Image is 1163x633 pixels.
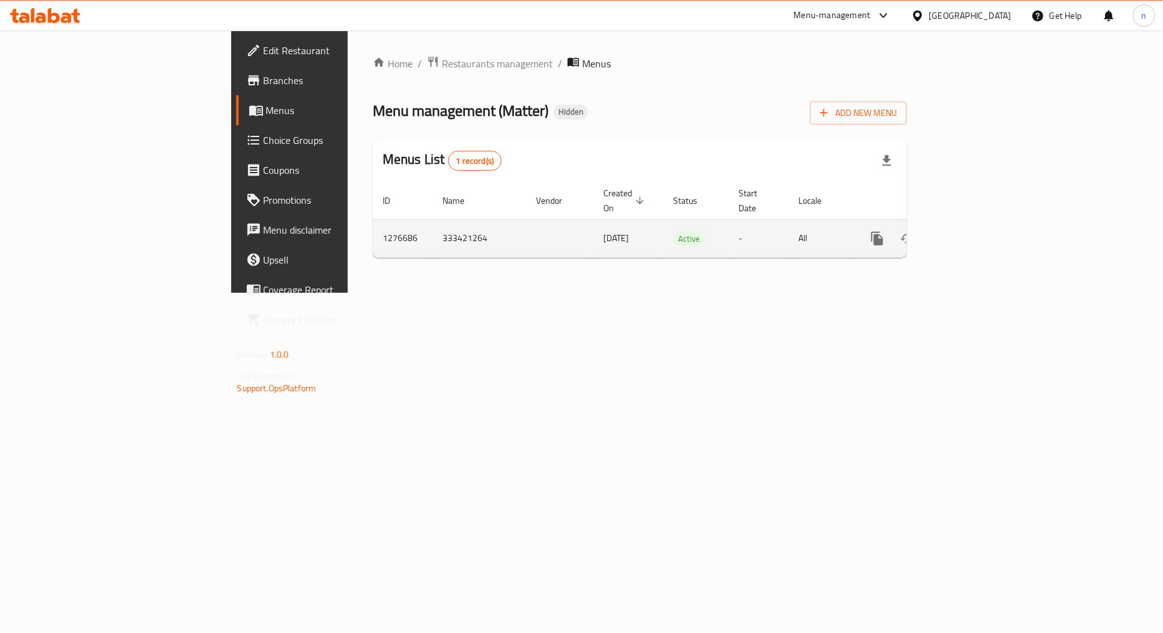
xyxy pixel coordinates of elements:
h2: Menus List [383,150,502,171]
a: Upsell [236,245,426,275]
span: Name [443,193,481,208]
span: Locale [798,193,838,208]
span: Active [673,232,705,246]
a: Support.OpsPlatform [237,380,317,396]
span: Upsell [264,252,416,267]
span: Menus [582,56,611,71]
td: All [788,219,853,257]
span: Menu disclaimer [264,222,416,237]
div: [GEOGRAPHIC_DATA] [929,9,1012,22]
a: Coupons [236,155,426,185]
span: Promotions [264,193,416,207]
span: Menu management ( Matter ) [373,97,548,125]
span: Created On [603,186,648,216]
button: Add New Menu [810,102,907,125]
span: Status [673,193,714,208]
div: Menu-management [794,8,871,23]
span: n [1142,9,1147,22]
span: 1.0.0 [270,346,289,363]
li: / [558,56,562,71]
span: Coupons [264,163,416,178]
nav: breadcrumb [373,55,907,72]
a: Choice Groups [236,125,426,155]
span: Hidden [553,107,588,117]
a: Menus [236,95,426,125]
span: Branches [264,73,416,88]
button: Change Status [893,224,922,254]
a: Branches [236,65,426,95]
td: 333421264 [433,219,526,257]
div: Hidden [553,105,588,120]
span: Start Date [739,186,773,216]
th: Actions [853,182,992,220]
span: [DATE] [603,230,629,246]
a: Edit Restaurant [236,36,426,65]
td: - [729,219,788,257]
span: Version: [237,346,268,363]
span: Coverage Report [264,282,416,297]
span: Choice Groups [264,133,416,148]
table: enhanced table [373,182,992,258]
span: Vendor [536,193,578,208]
span: 1 record(s) [449,155,502,167]
span: ID [383,193,406,208]
span: Add New Menu [820,105,897,121]
div: Active [673,231,705,246]
span: Get support on: [237,368,295,384]
a: Menu disclaimer [236,215,426,245]
a: Restaurants management [427,55,553,72]
span: Menus [266,103,416,118]
span: Edit Restaurant [264,43,416,58]
a: Coverage Report [236,275,426,305]
button: more [863,224,893,254]
span: Grocery Checklist [264,312,416,327]
a: Grocery Checklist [236,305,426,335]
span: Restaurants management [442,56,553,71]
div: Export file [872,146,902,176]
a: Promotions [236,185,426,215]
